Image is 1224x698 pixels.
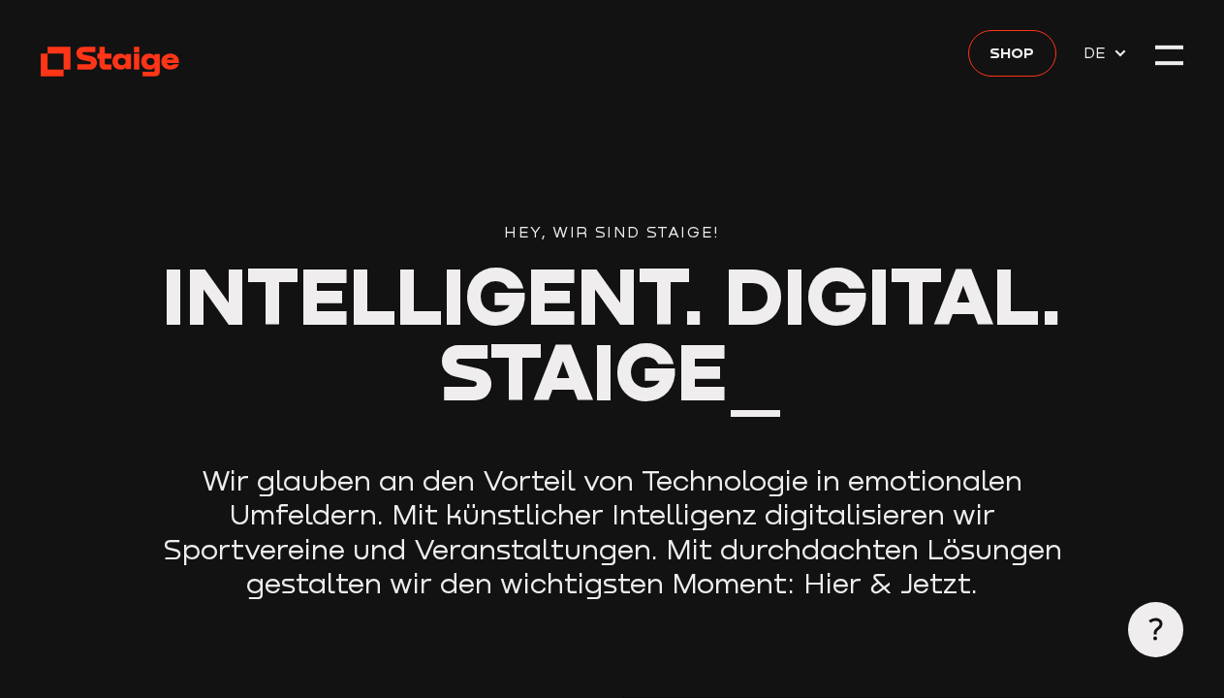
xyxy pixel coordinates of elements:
span: Intelligent. Digital. Staige_ [162,246,1062,418]
p: Wir glauben an den Vorteil von Technologie in emotionalen Umfeldern. Mit künstlicher Intelligenz ... [152,463,1073,601]
a: Shop [968,30,1055,77]
div: Hey, wir sind Staige! [41,220,1182,244]
span: Shop [989,41,1034,65]
span: DE [1083,41,1113,65]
